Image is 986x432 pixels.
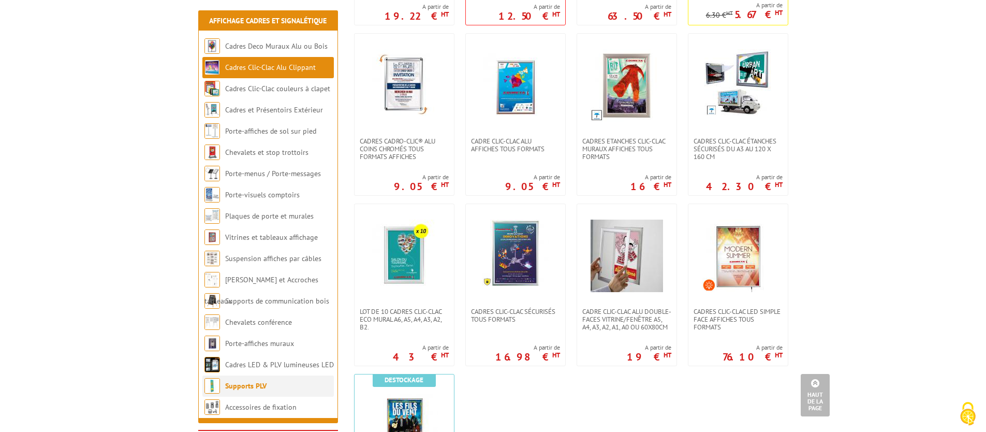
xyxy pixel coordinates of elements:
sup: HT [664,10,671,19]
img: Porte-affiches de sol sur pied [204,123,220,139]
a: Chevalets conférence [225,318,292,327]
span: A partir de [608,3,671,11]
p: 5.67 € [734,11,783,18]
sup: HT [664,180,671,189]
p: 19 € [627,354,671,360]
p: 43 € [393,354,449,360]
span: A partir de [723,343,783,352]
img: Plaques de porte et murales [204,208,220,224]
p: 6.30 € [706,11,733,19]
img: Cimaises et Accroches tableaux [204,272,220,287]
p: 63.50 € [608,13,671,19]
a: Cadres Cadro-Clic® Alu coins chromés tous formats affiches [355,137,454,161]
img: Cadres Clic-Clac LED simple face affiches tous formats [702,220,774,292]
a: Cadres Clic-Clac LED simple face affiches tous formats [688,308,788,331]
sup: HT [775,8,783,17]
a: Porte-visuels comptoirs [225,190,300,199]
img: Cadre clic-clac alu double-faces Vitrine/fenêtre A5, A4, A3, A2, A1, A0 ou 60x80cm [591,220,663,292]
span: Cadres Etanches Clic-Clac muraux affiches tous formats [582,137,671,161]
a: Suspension affiches par câbles [225,254,321,263]
a: Cadre clic-clac alu double-faces Vitrine/fenêtre A5, A4, A3, A2, A1, A0 ou 60x80cm [577,308,676,331]
img: Porte-visuels comptoirs [204,187,220,203]
img: Cadres Clic-Clac couleurs à clapet [204,81,220,96]
p: 19.22 € [385,13,449,19]
sup: HT [441,10,449,19]
span: A partir de [498,3,560,11]
span: A partir de [385,3,449,11]
p: 9.05 € [394,183,449,190]
span: A partir de [630,173,671,181]
a: Cadre Clic-Clac Alu affiches tous formats [466,137,565,153]
a: Affichage Cadres et Signalétique [209,16,327,25]
a: Cadres Clic-Clac Alu Clippant [225,63,316,72]
sup: HT [775,351,783,359]
span: Cadres Clic-Clac LED simple face affiches tous formats [694,308,783,331]
sup: HT [775,180,783,189]
sup: HT [552,180,560,189]
a: Accessoires de fixation [225,402,297,412]
img: Cadres Deco Muraux Alu ou Bois [204,38,220,54]
a: Porte-menus / Porte-messages [225,169,321,178]
sup: HT [441,180,449,189]
span: A partir de [706,173,783,181]
img: Lot de 10 cadres Clic-Clac Eco mural A6, A5, A4, A3, A2, B2. [368,220,440,292]
sup: HT [552,351,560,359]
span: A partir de [495,343,560,352]
a: Haut de la page [801,374,830,416]
sup: HT [441,351,449,359]
span: Lot de 10 cadres Clic-Clac Eco mural A6, A5, A4, A3, A2, B2. [360,308,449,331]
img: Supports PLV [204,378,220,394]
span: Cadres Clic-Clac Étanches Sécurisés du A3 au 120 x 160 cm [694,137,783,161]
a: Porte-affiches de sol sur pied [225,126,316,136]
a: Supports PLV [225,381,267,391]
a: Cadres Clic-Clac Sécurisés Tous formats [466,308,565,323]
span: A partir de [505,173,560,181]
span: A partir de [706,1,783,9]
a: Cadres et Présentoirs Extérieur [225,105,323,114]
b: Destockage [385,376,423,384]
span: A partir de [627,343,671,352]
a: Cadres Clic-Clac Étanches Sécurisés du A3 au 120 x 160 cm [688,137,788,161]
p: 16.98 € [495,354,560,360]
p: 9.05 € [505,183,560,190]
a: Vitrines et tableaux affichage [225,233,318,242]
img: Chevalets conférence [204,314,220,330]
a: [PERSON_NAME] et Accroches tableaux [204,275,318,306]
span: Cadres Cadro-Clic® Alu coins chromés tous formats affiches [360,137,449,161]
img: Cadres Etanches Clic-Clac muraux affiches tous formats [591,49,663,122]
a: Porte-affiches muraux [225,339,294,348]
sup: HT [726,9,733,17]
sup: HT [552,10,560,19]
img: Cadres LED & PLV lumineuses LED [204,357,220,372]
button: Cookies (fenêtre modale) [950,397,986,432]
a: Chevalets et stop trottoirs [225,148,308,157]
img: Cadre Clic-Clac Alu affiches tous formats [479,49,552,122]
a: Cadres Clic-Clac couleurs à clapet [225,84,330,93]
span: Cadres Clic-Clac Sécurisés Tous formats [471,308,560,323]
p: 16 € [630,183,671,190]
p: 76.10 € [723,354,783,360]
p: 12.50 € [498,13,560,19]
a: Supports de communication bois [225,296,329,306]
a: Plaques de porte et murales [225,211,314,221]
span: A partir de [393,343,449,352]
img: Cadres et Présentoirs Extérieur [204,102,220,118]
img: Porte-affiches muraux [204,336,220,351]
a: Cadres Deco Muraux Alu ou Bois [225,41,328,51]
img: Accessoires de fixation [204,399,220,415]
img: Cadres Cadro-Clic® Alu coins chromés tous formats affiches [368,49,440,122]
a: Lot de 10 cadres Clic-Clac Eco mural A6, A5, A4, A3, A2, B2. [355,308,454,331]
span: A partir de [394,173,449,181]
img: Cadres Clic-Clac Alu Clippant [204,60,220,75]
a: Cadres Etanches Clic-Clac muraux affiches tous formats [577,137,676,161]
sup: HT [664,351,671,359]
img: Vitrines et tableaux affichage [204,229,220,245]
img: Cadres Clic-Clac Étanches Sécurisés du A3 au 120 x 160 cm [704,49,772,117]
img: Porte-menus / Porte-messages [204,166,220,181]
img: Cookies (fenêtre modale) [955,401,981,427]
span: Cadre Clic-Clac Alu affiches tous formats [471,137,560,153]
img: Suspension affiches par câbles [204,251,220,266]
img: Cadres Clic-Clac Sécurisés Tous formats [482,220,549,287]
p: 42.30 € [706,183,783,190]
img: Chevalets et stop trottoirs [204,145,220,160]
